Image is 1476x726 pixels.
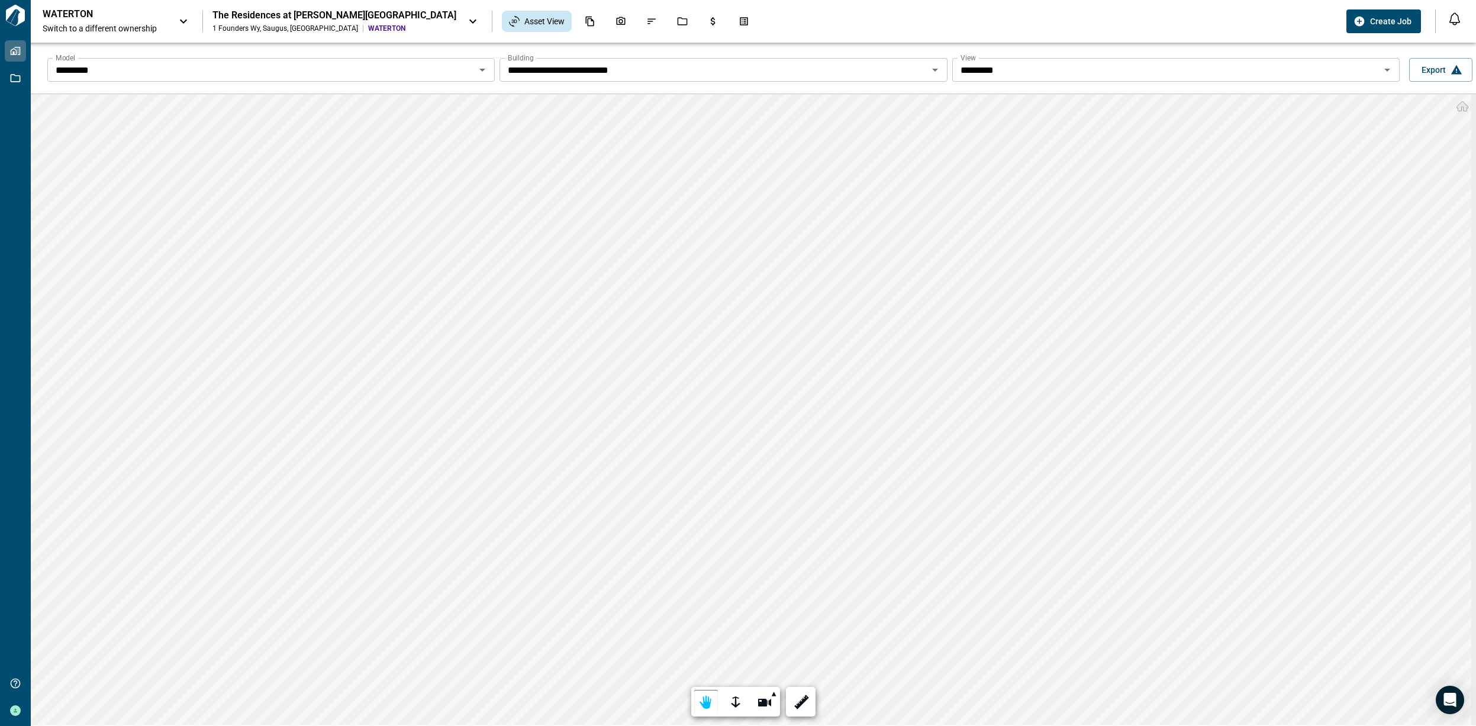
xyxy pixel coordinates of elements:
[1379,62,1396,78] button: Open
[508,53,534,63] label: Building
[578,11,602,31] div: Documents
[1370,15,1411,27] span: Create Job
[474,62,491,78] button: Open
[1346,9,1421,33] button: Create Job
[502,11,572,32] div: Asset View
[368,24,456,33] span: WATERTON
[670,11,695,31] div: Jobs
[43,8,149,20] p: WATERTON
[1409,58,1472,82] button: Export
[1436,686,1464,714] div: Open Intercom Messenger
[639,11,664,31] div: Issues & Info
[43,23,167,34] span: Switch to a different ownership
[1422,64,1446,76] span: Export
[731,11,756,31] div: Takeoff Center
[1445,9,1464,28] button: Open notification feed
[701,11,726,31] div: Budgets
[212,9,456,21] div: The Residences at [PERSON_NAME][GEOGRAPHIC_DATA]
[608,11,633,31] div: Photos
[56,53,75,63] label: Model
[212,24,358,33] div: 1 Founders Wy , Saugus , [GEOGRAPHIC_DATA]
[961,53,976,63] label: View
[927,62,943,78] button: Open
[524,15,565,27] span: Asset View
